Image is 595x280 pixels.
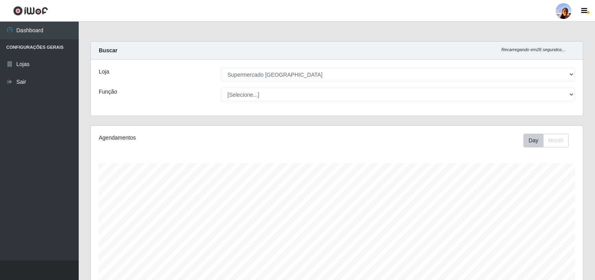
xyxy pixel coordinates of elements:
div: Toolbar with button groups [523,134,575,147]
img: CoreUI Logo [13,6,48,16]
button: Month [543,134,569,147]
strong: Buscar [99,47,117,53]
div: First group [523,134,569,147]
button: Day [523,134,543,147]
i: Recarregando em 26 segundos... [501,47,565,52]
label: Loja [99,68,109,76]
div: Agendamentos [99,134,290,142]
label: Função [99,88,117,96]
